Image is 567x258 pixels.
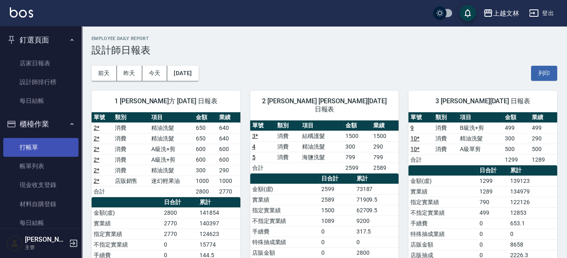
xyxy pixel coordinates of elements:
[194,133,217,144] td: 650
[503,133,530,144] td: 300
[252,143,255,150] a: 4
[530,122,557,133] td: 499
[300,120,343,131] th: 項目
[92,112,113,123] th: 單號
[354,173,399,184] th: 累計
[433,112,458,123] th: 類別
[408,197,477,207] td: 指定實業績
[162,207,197,218] td: 2800
[275,141,300,152] td: 消費
[113,165,150,176] td: 消費
[194,176,217,186] td: 1000
[250,184,319,194] td: 金額(虛)
[3,138,78,157] a: 打帳單
[194,165,217,176] td: 300
[275,120,300,131] th: 類別
[149,154,194,165] td: A級洗+剪
[113,122,150,133] td: 消費
[508,176,557,186] td: 139123
[149,176,194,186] td: 迷幻輕果油
[433,122,458,133] td: 消費
[162,197,197,208] th: 日合計
[3,73,78,91] a: 設計師排行榜
[217,186,240,197] td: 2770
[354,194,399,205] td: 71909.5
[508,197,557,207] td: 122126
[477,176,508,186] td: 1299
[300,141,343,152] td: 精油洗髮
[477,165,508,176] th: 日合計
[354,216,399,226] td: 9200
[371,152,399,162] td: 799
[433,133,458,144] td: 消費
[113,176,150,186] td: 店販銷售
[530,112,557,123] th: 業績
[101,97,231,105] span: 1 [PERSON_NAME]方 [DATE] 日報表
[343,141,371,152] td: 300
[477,197,508,207] td: 790
[343,120,371,131] th: 金額
[7,235,23,251] img: Person
[250,226,319,237] td: 手續費
[530,154,557,165] td: 1289
[217,112,240,123] th: 業績
[194,144,217,154] td: 600
[408,112,433,123] th: 單號
[217,165,240,176] td: 290
[162,218,197,229] td: 2770
[194,154,217,165] td: 600
[92,218,162,229] td: 實業績
[194,112,217,123] th: 金額
[250,194,319,205] td: 實業績
[149,144,194,154] td: A級洗+剪
[503,122,530,133] td: 499
[25,244,67,251] p: 主管
[92,186,113,197] td: 合計
[3,91,78,110] a: 每日結帳
[300,131,343,141] td: 結構護髮
[319,226,354,237] td: 0
[3,157,78,176] a: 帳單列表
[408,186,477,197] td: 實業績
[343,152,371,162] td: 799
[408,176,477,186] td: 金額(虛)
[503,112,530,123] th: 金額
[343,162,371,173] td: 2599
[92,66,117,81] button: 前天
[117,66,142,81] button: 昨天
[92,44,557,56] h3: 設計師日報表
[354,226,399,237] td: 317.5
[480,5,522,22] button: 上越文林
[319,216,354,226] td: 1089
[531,66,557,81] button: 列印
[275,152,300,162] td: 消費
[458,122,503,133] td: B級洗+剪
[458,112,503,123] th: 項目
[433,144,458,154] td: 消費
[92,239,162,250] td: 不指定實業績
[319,184,354,194] td: 2599
[319,194,354,205] td: 2589
[197,229,240,239] td: 124623
[508,218,557,229] td: 653.1
[113,144,150,154] td: 消費
[503,144,530,154] td: 500
[408,207,477,218] td: 不指定實業績
[319,173,354,184] th: 日合計
[194,186,217,197] td: 2800
[92,229,162,239] td: 指定實業績
[354,205,399,216] td: 62709.5
[354,184,399,194] td: 73187
[408,112,557,165] table: a dense table
[197,197,240,208] th: 累計
[493,8,519,18] div: 上越文林
[319,237,354,247] td: 0
[197,207,240,218] td: 141854
[508,207,557,218] td: 12853
[526,6,557,21] button: 登出
[3,195,78,214] a: 材料自購登錄
[343,131,371,141] td: 1500
[408,218,477,229] td: 手續費
[319,205,354,216] td: 1500
[3,214,78,232] a: 每日結帳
